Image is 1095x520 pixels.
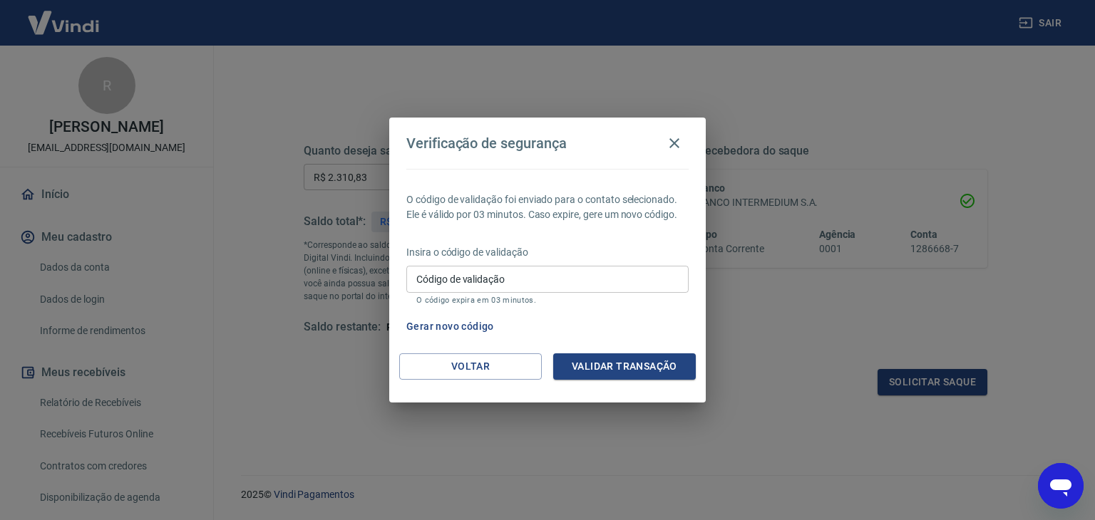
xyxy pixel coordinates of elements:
[401,313,500,340] button: Gerar novo código
[406,135,567,152] h4: Verificação de segurança
[406,192,689,222] p: O código de validação foi enviado para o contato selecionado. Ele é válido por 03 minutos. Caso e...
[399,353,542,380] button: Voltar
[1038,463,1084,509] iframe: Botão para abrir a janela de mensagens
[406,245,689,260] p: Insira o código de validação
[416,296,679,305] p: O código expira em 03 minutos.
[553,353,696,380] button: Validar transação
